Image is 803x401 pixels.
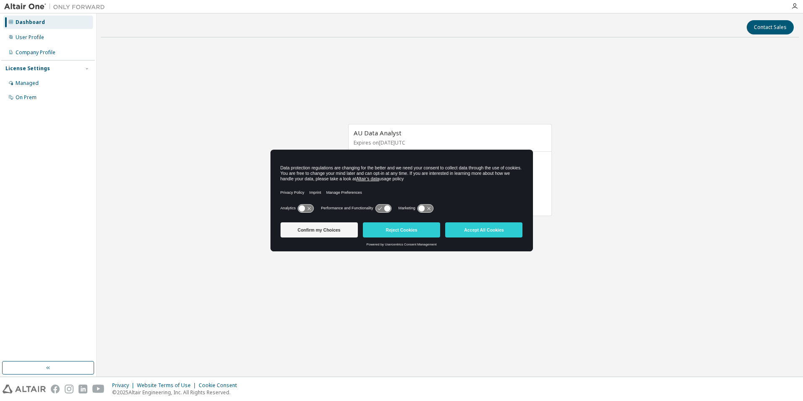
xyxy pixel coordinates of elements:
button: Contact Sales [747,20,794,34]
div: Company Profile [16,49,55,56]
div: License Settings [5,65,50,72]
div: Cookie Consent [199,382,242,389]
img: instagram.svg [65,385,73,393]
img: facebook.svg [51,385,60,393]
div: Dashboard [16,19,45,26]
div: Website Terms of Use [137,382,199,389]
span: AU Data Analyst [354,129,401,137]
img: altair_logo.svg [3,385,46,393]
p: © 2025 Altair Engineering, Inc. All Rights Reserved. [112,389,242,396]
div: Privacy [112,382,137,389]
img: linkedin.svg [79,385,87,393]
img: youtube.svg [92,385,105,393]
div: On Prem [16,94,37,101]
img: Altair One [4,3,109,11]
div: Managed [16,80,39,87]
div: User Profile [16,34,44,41]
p: Expires on [DATE] UTC [354,139,544,146]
